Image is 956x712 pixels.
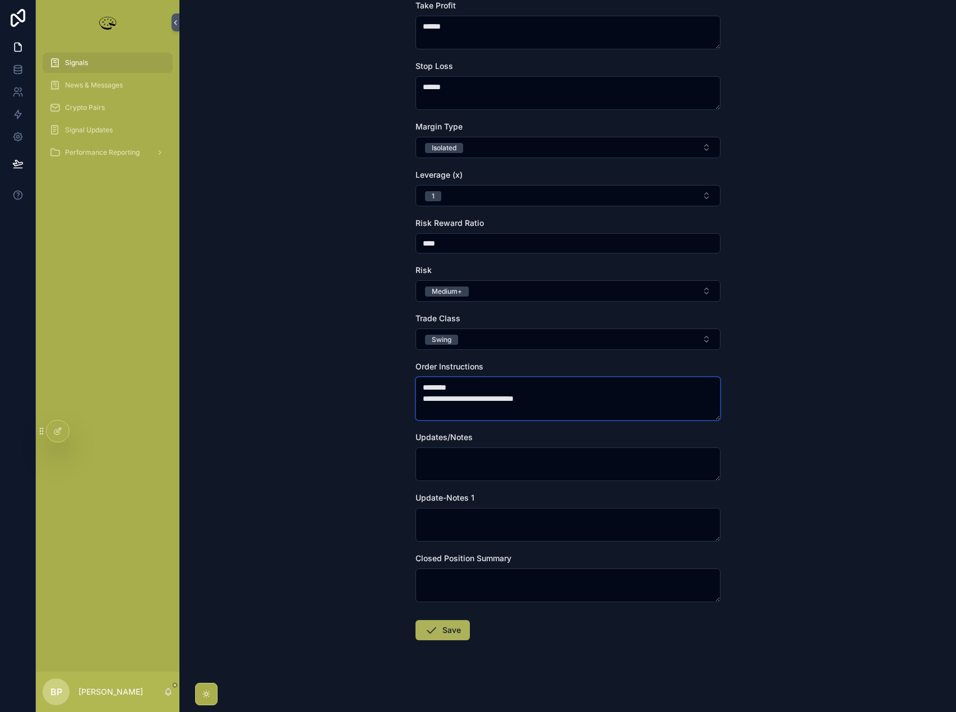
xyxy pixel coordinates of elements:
[36,45,179,177] div: scrollable content
[415,1,456,10] span: Take Profit
[415,280,721,302] button: Select Button
[43,75,173,95] a: News & Messages
[415,185,721,206] button: Select Button
[78,686,143,697] p: [PERSON_NAME]
[432,191,435,201] div: 1
[65,58,88,67] span: Signals
[65,148,140,157] span: Performance Reporting
[43,120,173,140] a: Signal Updates
[96,13,119,31] img: App logo
[432,286,462,297] div: Medium+
[415,493,474,502] span: Update-Notes 1
[43,53,173,73] a: Signals
[415,265,432,275] span: Risk
[415,61,453,71] span: Stop Loss
[65,126,113,135] span: Signal Updates
[415,329,721,350] button: Select Button
[43,98,173,118] a: Crypto Pairs
[432,335,451,345] div: Swing
[415,170,463,179] span: Leverage (x)
[415,313,460,323] span: Trade Class
[415,218,484,228] span: Risk Reward Ratio
[415,432,473,442] span: Updates/Notes
[415,122,463,131] span: Margin Type
[65,103,105,112] span: Crypto Pairs
[432,143,456,153] div: Isolated
[50,685,62,699] span: BP
[415,553,511,563] span: Closed Position Summary
[415,362,483,371] span: Order Instructions
[415,137,721,158] button: Select Button
[65,81,123,90] span: News & Messages
[415,620,470,640] button: Save
[43,142,173,163] a: Performance Reporting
